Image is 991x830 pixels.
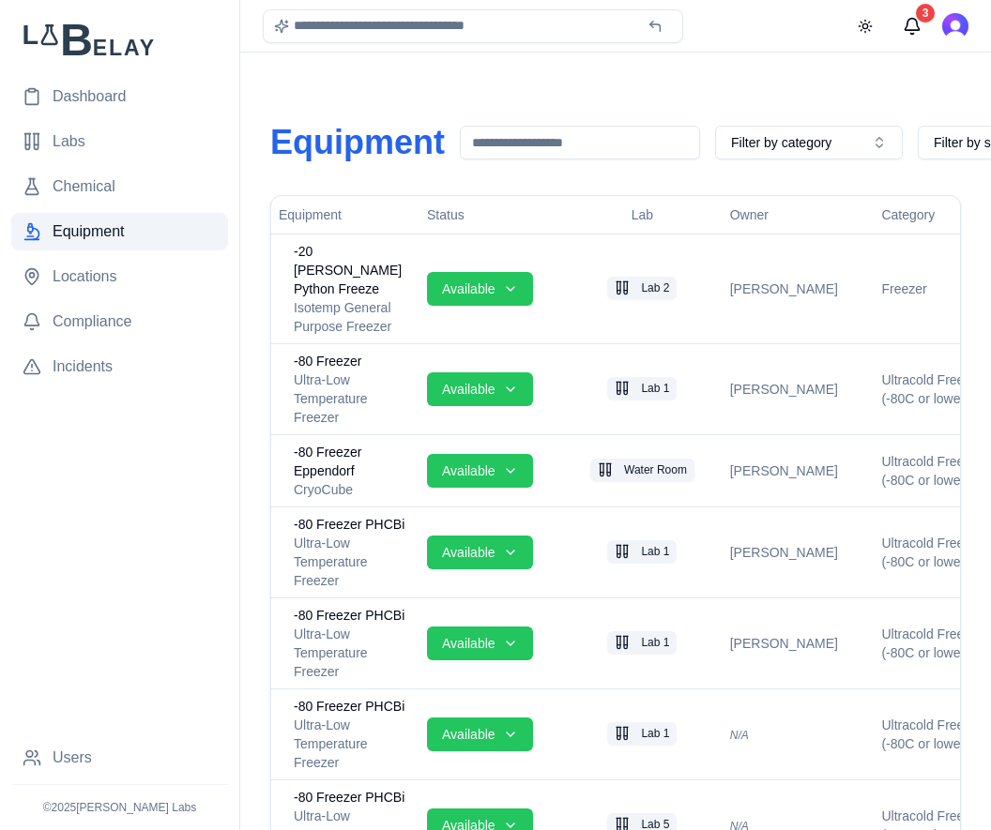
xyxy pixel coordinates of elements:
[427,717,533,751] button: Available
[53,130,85,153] span: Labs
[916,4,935,23] div: 3
[53,265,117,288] span: Locations
[723,597,875,688] td: [PERSON_NAME]
[11,123,228,160] a: Labs
[942,13,968,39] img: Ross Martin-Wells
[270,124,445,161] h1: Equipment
[53,175,115,198] span: Chemical
[607,377,677,400] button: Lab 1
[294,625,412,681] div: Ultra-Low Temperature Freezer
[11,800,228,815] p: © 2025 [PERSON_NAME] Labs
[53,355,113,378] span: Incidents
[848,9,882,43] button: Toggle theme
[427,536,533,569] button: Available
[11,258,228,295] a: Locations
[723,506,875,597] td: [PERSON_NAME]
[53,85,126,108] span: Dashboard
[590,459,694,481] button: Water Room
[294,534,412,590] div: Ultra-Low Temperature Freezer
[11,168,228,205] a: Chemical
[11,303,228,340] a: Compliance
[11,739,228,777] a: Users
[11,348,228,385] a: Incidents
[11,78,228,115] a: Dashboard
[730,729,749,742] span: N/A
[419,196,562,234] th: Status
[942,13,968,39] button: Open user button
[723,434,875,506] td: [PERSON_NAME]
[562,196,723,234] th: Lab
[294,443,412,480] span: -80 Freezer Eppendorf
[11,213,228,250] a: Equipment
[427,372,533,406] button: Available
[11,23,228,55] img: Lab Belay Logo
[294,788,404,807] span: -80 Freezer PHCBi
[271,196,419,234] th: Equipment
[607,540,677,563] button: Lab 1
[294,242,412,298] span: -20 [PERSON_NAME] Python Freeze
[294,606,404,625] span: -80 Freezer PHCBi
[723,196,875,234] th: Owner
[723,234,875,343] td: [PERSON_NAME]
[723,343,875,434] td: [PERSON_NAME]
[53,747,92,769] span: Users
[53,220,125,243] span: Equipment
[607,631,677,654] button: Lab 1
[294,370,412,427] div: Ultra-Low Temperature Freezer
[607,722,677,745] button: Lab 1
[427,454,533,488] button: Available
[294,480,412,499] div: CryoCube
[715,126,903,159] button: Filter by category
[294,697,404,716] span: -80 Freezer PHCBi
[893,8,931,45] button: Messages (3 unread)
[427,626,533,660] button: Available
[294,352,361,370] span: -80 Freezer
[53,310,131,333] span: Compliance
[294,515,404,534] span: -80 Freezer PHCBi
[294,716,412,772] div: Ultra-Low Temperature Freezer
[427,272,533,306] button: Available
[607,277,677,299] button: Lab 2
[294,298,412,336] div: Isotemp General Purpose Freezer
